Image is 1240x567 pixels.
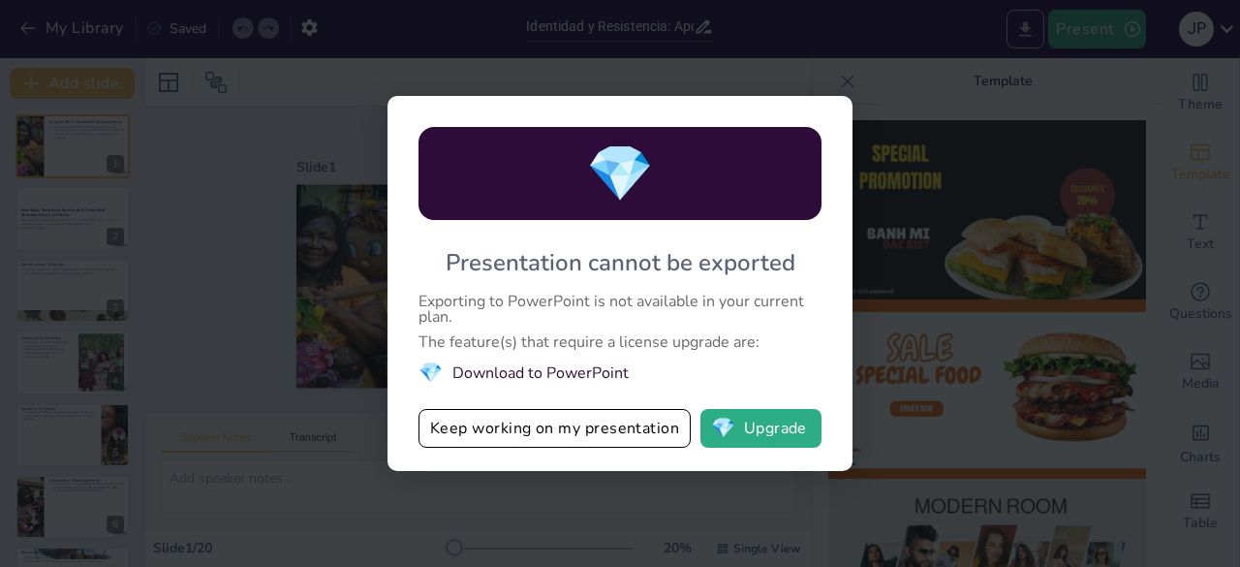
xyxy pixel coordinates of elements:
div: The feature(s) that require a license upgrade are: [418,334,821,350]
button: Keep working on my presentation [418,409,691,448]
div: Exporting to PowerPoint is not available in your current plan. [418,294,821,325]
span: diamond [586,137,654,211]
span: diamond [711,419,735,438]
button: diamondUpgrade [700,409,821,448]
div: Presentation cannot be exported [446,247,795,278]
span: diamond [418,360,443,386]
li: Download to PowerPoint [418,360,821,386]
